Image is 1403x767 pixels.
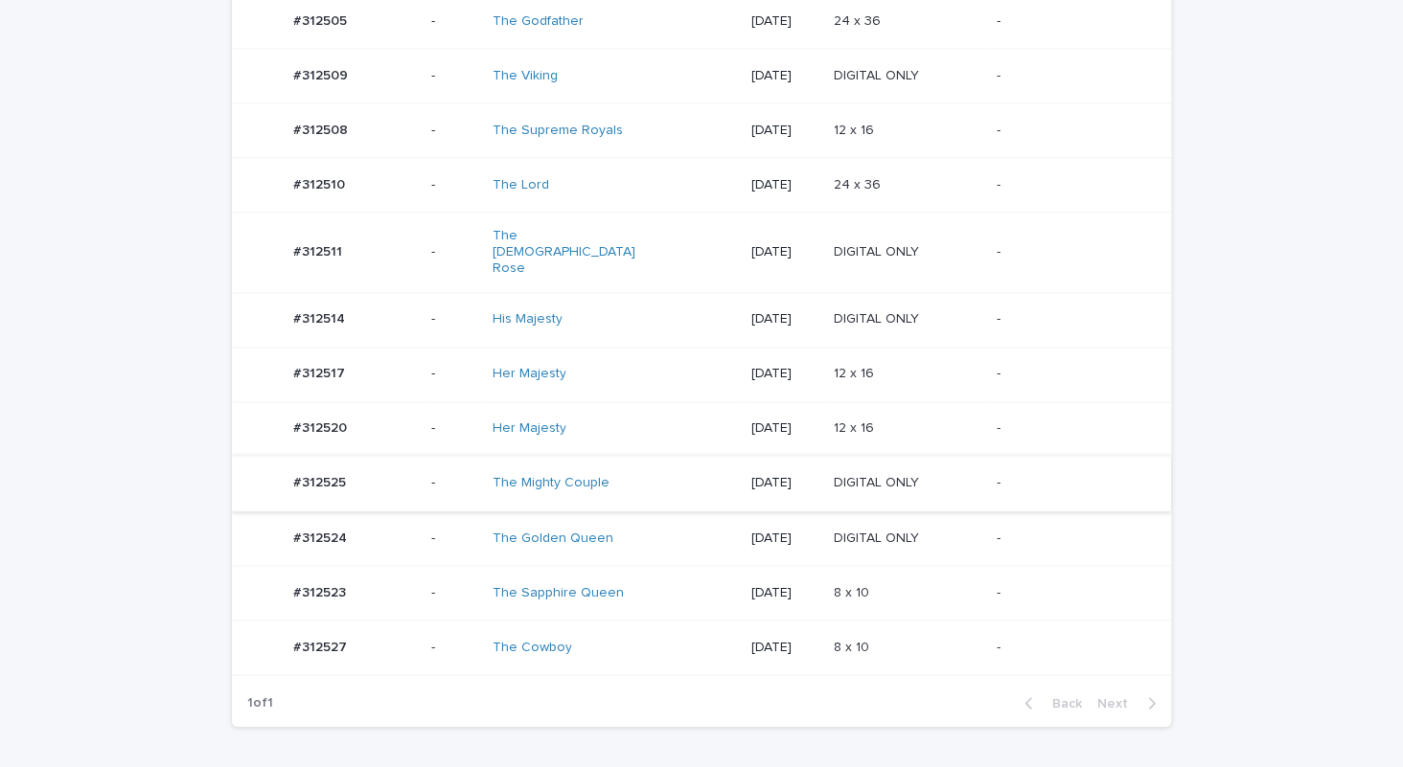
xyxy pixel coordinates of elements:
[232,49,1171,103] tr: #312509#312509 -The Viking [DATE]DIGITAL ONLYDIGITAL ONLY -
[293,580,350,600] p: #312523
[492,68,557,84] a: The Viking
[834,240,923,260] p: DIGITAL ONLY
[492,366,565,382] a: Her Majesty
[431,366,477,382] p: -
[1041,696,1082,710] span: Back
[997,639,1140,655] p: -
[1009,694,1090,711] button: Back
[834,580,873,600] p: 8 x 10
[997,530,1140,546] p: -
[834,173,885,193] p: 24 x 36
[293,240,346,260] p: #312511
[293,417,351,437] p: #312520
[997,123,1140,139] p: -
[232,620,1171,674] tr: #312527#312527 -The Cowboy [DATE]8 x 108 x 10 -
[492,13,583,30] a: The Godfather
[431,475,477,491] p: -
[293,526,351,546] p: #312524
[834,362,878,382] p: 12 x 16
[431,311,477,327] p: -
[232,103,1171,158] tr: #312508#312508 -The Supreme Royals [DATE]12 x 1612 x 16 -
[751,244,818,260] p: [DATE]
[751,475,818,491] p: [DATE]
[751,639,818,655] p: [DATE]
[997,475,1140,491] p: -
[492,123,622,139] a: The Supreme Royals
[751,366,818,382] p: [DATE]
[834,471,923,491] p: DIGITAL ONLY
[232,292,1171,347] tr: #312514#312514 -His Majesty [DATE]DIGITAL ONLYDIGITAL ONLY -
[431,123,477,139] p: -
[293,635,351,655] p: #312527
[997,366,1140,382] p: -
[293,119,352,139] p: #312508
[431,639,477,655] p: -
[997,420,1140,437] p: -
[492,420,565,437] a: Her Majesty
[492,584,623,600] a: The Sapphire Queen
[232,401,1171,456] tr: #312520#312520 -Her Majesty [DATE]12 x 1612 x 16 -
[232,456,1171,510] tr: #312525#312525 -The Mighty Couple [DATE]DIGITAL ONLYDIGITAL ONLY -
[751,530,818,546] p: [DATE]
[293,471,350,491] p: #312525
[431,530,477,546] p: -
[997,584,1140,600] p: -
[751,177,818,193] p: [DATE]
[492,530,612,546] a: The Golden Queen
[232,347,1171,401] tr: #312517#312517 -Her Majesty [DATE]12 x 1612 x 16 -
[834,64,923,84] p: DIGITAL ONLY
[834,635,873,655] p: 8 x 10
[232,158,1171,213] tr: #312510#312510 -The Lord [DATE]24 x 3624 x 36 -
[751,420,818,437] p: [DATE]
[997,177,1140,193] p: -
[834,307,923,327] p: DIGITAL ONLY
[492,639,571,655] a: The Cowboy
[1097,696,1139,710] span: Next
[492,177,548,193] a: The Lord
[997,13,1140,30] p: -
[997,311,1140,327] p: -
[997,244,1140,260] p: -
[232,565,1171,620] tr: #312523#312523 -The Sapphire Queen [DATE]8 x 108 x 10 -
[232,213,1171,292] tr: #312511#312511 -The [DEMOGRAPHIC_DATA] Rose [DATE]DIGITAL ONLYDIGITAL ONLY -
[431,420,477,437] p: -
[431,584,477,600] p: -
[293,173,349,193] p: #312510
[834,417,878,437] p: 12 x 16
[751,13,818,30] p: [DATE]
[232,679,288,726] p: 1 of 1
[232,510,1171,565] tr: #312524#312524 -The Golden Queen [DATE]DIGITAL ONLYDIGITAL ONLY -
[431,13,477,30] p: -
[293,64,352,84] p: #312509
[1090,694,1171,711] button: Next
[293,307,349,327] p: #312514
[751,584,818,600] p: [DATE]
[751,311,818,327] p: [DATE]
[834,10,885,30] p: 24 x 36
[834,119,878,139] p: 12 x 16
[834,526,923,546] p: DIGITAL ONLY
[492,475,609,491] a: The Mighty Couple
[431,177,477,193] p: -
[431,244,477,260] p: -
[997,68,1140,84] p: -
[431,68,477,84] p: -
[492,228,652,276] a: The [DEMOGRAPHIC_DATA] Rose
[293,10,351,30] p: #312505
[293,362,349,382] p: #312517
[492,311,562,327] a: His Majesty
[751,123,818,139] p: [DATE]
[751,68,818,84] p: [DATE]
